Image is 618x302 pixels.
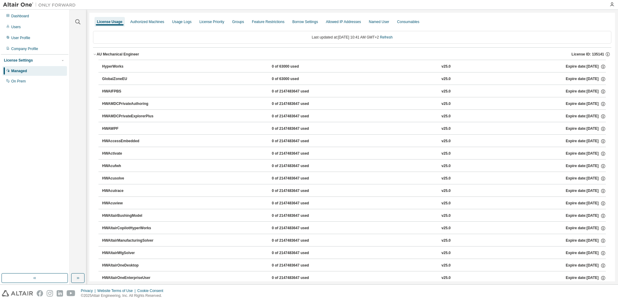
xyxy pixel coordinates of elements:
[102,76,157,82] div: GlobalZoneEU
[2,290,33,297] img: altair_logo.svg
[566,176,606,181] div: Expire date: [DATE]
[102,222,606,235] button: HWAltairCopilotHyperWorks0 of 2147483647 usedv25.0Expire date:[DATE]
[566,263,606,268] div: Expire date: [DATE]
[47,290,53,297] img: instagram.svg
[102,89,157,94] div: HWAIFPBS
[81,288,97,293] div: Privacy
[130,19,164,24] div: Authorized Machines
[102,238,157,243] div: HWAltairManufacturingSolver
[3,2,79,8] img: Altair One
[102,64,157,69] div: HyperWorks
[441,213,450,219] div: v25.0
[566,188,606,194] div: Expire date: [DATE]
[102,213,157,219] div: HWAltairBushingModel
[81,293,167,298] p: © 2025 Altair Engineering, Inc. All Rights Reserved.
[11,25,21,29] div: Users
[252,19,284,24] div: Feature Restrictions
[272,64,326,69] div: 0 of 63000 used
[37,290,43,297] img: facebook.svg
[102,122,606,136] button: HWAWPF0 of 2147483647 usedv25.0Expire date:[DATE]
[102,247,606,260] button: HWAltairMfgSolver0 of 2147483647 usedv25.0Expire date:[DATE]
[441,114,450,119] div: v25.0
[441,188,450,194] div: v25.0
[232,19,244,24] div: Groups
[566,226,606,231] div: Expire date: [DATE]
[566,250,606,256] div: Expire date: [DATE]
[102,151,157,156] div: HWActivate
[97,52,139,57] div: AU Mechanical Engineer
[566,201,606,206] div: Expire date: [DATE]
[102,234,606,247] button: HWAltairManufacturingSolver0 of 2147483647 usedv25.0Expire date:[DATE]
[102,275,157,281] div: HWAltairOneEnterpriseUser
[272,126,326,132] div: 0 of 2147483647 used
[441,226,450,231] div: v25.0
[93,48,611,61] button: AU Mechanical EngineerLicense ID: 135141
[102,110,606,123] button: HWAMDCPrivateExplorerPlus0 of 2147483647 usedv25.0Expire date:[DATE]
[272,176,326,181] div: 0 of 2147483647 used
[566,89,606,94] div: Expire date: [DATE]
[102,263,157,268] div: HWAltairOneDesktop
[67,290,75,297] img: youtube.svg
[272,114,326,119] div: 0 of 2147483647 used
[292,19,318,24] div: Borrow Settings
[272,201,326,206] div: 0 of 2147483647 used
[566,114,606,119] div: Expire date: [DATE]
[272,238,326,243] div: 0 of 2147483647 used
[102,97,606,111] button: HWAMDCPrivateAuthoring0 of 2147483647 usedv25.0Expire date:[DATE]
[102,135,606,148] button: HWAccessEmbedded0 of 2147483647 usedv25.0Expire date:[DATE]
[102,159,606,173] button: HWAcufwh0 of 2147483647 usedv25.0Expire date:[DATE]
[272,163,326,169] div: 0 of 2147483647 used
[102,139,157,144] div: HWAccessEmbedded
[102,226,157,231] div: HWAltairCopilotHyperWorks
[566,76,606,82] div: Expire date: [DATE]
[102,172,606,185] button: HWAcusolve0 of 2147483647 usedv25.0Expire date:[DATE]
[102,126,157,132] div: HWAWPF
[102,114,157,119] div: HWAMDCPrivateExplorerPlus
[102,188,157,194] div: HWAcutrace
[441,76,450,82] div: v25.0
[272,263,326,268] div: 0 of 2147483647 used
[199,19,224,24] div: License Priority
[102,85,606,98] button: HWAIFPBS0 of 2147483647 usedv25.0Expire date:[DATE]
[272,213,326,219] div: 0 of 2147483647 used
[566,163,606,169] div: Expire date: [DATE]
[369,19,389,24] div: Named User
[4,58,33,63] div: License Settings
[102,209,606,223] button: HWAltairBushingModel0 of 2147483647 usedv25.0Expire date:[DATE]
[272,226,326,231] div: 0 of 2147483647 used
[272,275,326,281] div: 0 of 2147483647 used
[380,35,393,39] a: Refresh
[102,60,606,73] button: HyperWorks0 of 63000 usedv25.0Expire date:[DATE]
[102,101,157,107] div: HWAMDCPrivateAuthoring
[441,275,450,281] div: v25.0
[566,213,606,219] div: Expire date: [DATE]
[102,163,157,169] div: HWAcufwh
[272,250,326,256] div: 0 of 2147483647 used
[137,288,167,293] div: Cookie Consent
[272,76,326,82] div: 0 of 63000 used
[102,201,157,206] div: HWAcuview
[566,64,606,69] div: Expire date: [DATE]
[441,250,450,256] div: v25.0
[102,176,157,181] div: HWAcusolve
[441,151,450,156] div: v25.0
[272,89,326,94] div: 0 of 2147483647 used
[397,19,419,24] div: Consumables
[102,250,157,256] div: HWAltairMfgSolver
[572,52,604,57] span: License ID: 135141
[11,46,38,51] div: Company Profile
[272,151,326,156] div: 0 of 2147483647 used
[441,163,450,169] div: v25.0
[11,79,26,84] div: On Prem
[102,271,606,285] button: HWAltairOneEnterpriseUser0 of 2147483647 usedv25.0Expire date:[DATE]
[57,290,63,297] img: linkedin.svg
[93,31,611,44] div: Last updated at: [DATE] 10:41 AM GMT+2
[272,188,326,194] div: 0 of 2147483647 used
[566,238,606,243] div: Expire date: [DATE]
[11,35,30,40] div: User Profile
[566,151,606,156] div: Expire date: [DATE]
[441,176,450,181] div: v25.0
[441,89,450,94] div: v25.0
[11,14,29,18] div: Dashboard
[441,126,450,132] div: v25.0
